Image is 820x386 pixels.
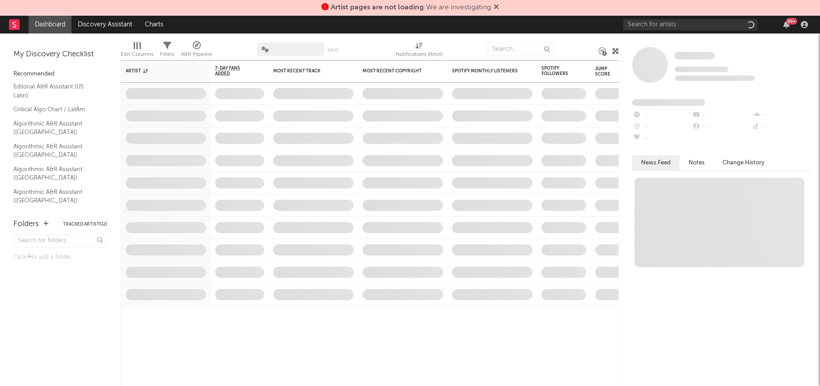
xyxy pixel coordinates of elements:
[13,119,98,137] a: Algorithmic A&R Assistant ([GEOGRAPHIC_DATA])
[363,68,430,74] div: Most Recent Copyright
[632,133,692,144] div: --
[160,38,174,64] div: Filters
[675,51,715,60] a: Some Artist
[632,121,692,133] div: --
[786,18,797,25] div: 99 +
[752,121,811,133] div: --
[675,67,728,72] span: Tracking Since: [DATE]
[126,68,193,74] div: Artist
[13,252,107,263] div: Click to add a folder.
[331,4,491,11] span: : We are investigating
[632,155,680,170] button: News Feed
[139,16,169,34] a: Charts
[13,142,98,160] a: Algorithmic A&R Assistant ([GEOGRAPHIC_DATA])
[160,49,174,60] div: Filters
[632,99,705,106] span: Fans Added by Platform
[541,66,573,76] div: Spotify Followers
[121,38,153,64] div: Edit Columns
[72,16,139,34] a: Discovery Assistant
[396,38,443,64] div: Notifications (Artist)
[680,155,714,170] button: Notes
[452,68,519,74] div: Spotify Monthly Listeners
[13,82,98,100] a: Editorial A&R Assistant (US Latin)
[783,21,790,28] button: 99+
[692,109,751,121] div: --
[494,4,499,11] span: Dismiss
[487,42,554,56] input: Search...
[396,49,443,60] div: Notifications (Artist)
[63,222,107,227] button: Tracked Artists(2)
[121,49,153,60] div: Edit Columns
[752,109,811,121] div: --
[181,38,212,64] div: A&R Pipeline
[714,155,774,170] button: Change History
[327,48,339,53] button: Save
[675,52,715,59] span: Some Artist
[181,49,212,60] div: A&R Pipeline
[13,219,39,230] div: Folders
[632,109,692,121] div: --
[675,76,755,81] span: 0 fans last week
[623,19,757,30] input: Search for artists
[29,16,72,34] a: Dashboard
[13,164,98,183] a: Algorithmic A&R Assistant ([GEOGRAPHIC_DATA])
[273,68,340,74] div: Most Recent Track
[13,187,98,206] a: Algorithmic A&R Assistant ([GEOGRAPHIC_DATA])
[13,49,107,60] div: My Discovery Checklist
[692,121,751,133] div: --
[215,66,251,76] span: 7-Day Fans Added
[595,66,617,77] div: Jump Score
[13,235,107,248] input: Search for folders...
[13,69,107,80] div: Recommended
[331,4,424,11] span: Artist pages are not loading
[13,105,98,114] a: Critical Algo Chart / LatAm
